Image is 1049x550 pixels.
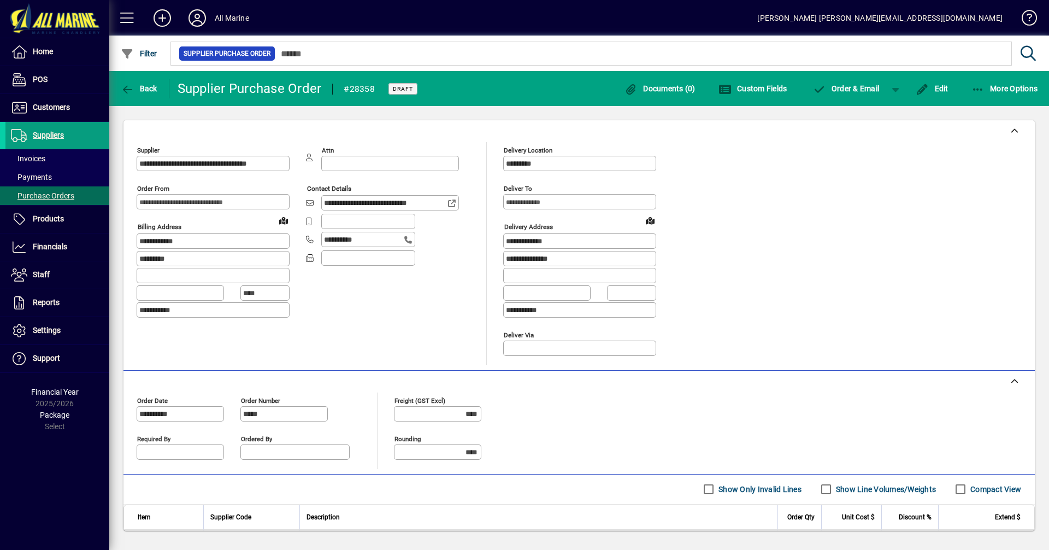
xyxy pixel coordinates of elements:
[394,435,421,442] mat-label: Rounding
[5,317,109,344] a: Settings
[121,84,157,93] span: Back
[5,38,109,66] a: Home
[624,84,696,93] span: Documents (0)
[622,79,698,98] button: Documents (0)
[394,396,445,404] mat-label: Freight (GST excl)
[834,484,936,495] label: Show Line Volumes/Weights
[180,8,215,28] button: Profile
[1013,2,1035,38] a: Knowledge Base
[215,9,249,27] div: All Marine
[33,270,50,279] span: Staff
[33,47,53,56] span: Home
[504,147,552,154] mat-label: Delivery Location
[137,396,168,404] mat-label: Order date
[33,131,64,139] span: Suppliers
[916,84,948,93] span: Edit
[5,149,109,168] a: Invoices
[118,44,160,63] button: Filter
[718,84,787,93] span: Custom Fields
[5,186,109,205] a: Purchase Orders
[137,185,169,192] mat-label: Order from
[118,79,160,98] button: Back
[33,103,70,112] span: Customers
[145,8,180,28] button: Add
[138,511,151,523] span: Item
[31,388,79,396] span: Financial Year
[322,147,334,154] mat-label: Attn
[969,79,1041,98] button: More Options
[241,396,280,404] mat-label: Order number
[5,94,109,121] a: Customers
[5,261,109,289] a: Staff
[393,85,413,92] span: Draft
[241,435,272,442] mat-label: Ordered by
[11,173,52,182] span: Payments
[716,79,790,98] button: Custom Fields
[5,345,109,372] a: Support
[5,66,109,93] a: POS
[641,212,659,229] a: View on map
[913,79,951,98] button: Edit
[5,206,109,233] a: Products
[33,326,61,335] span: Settings
[812,84,879,93] span: Order & Email
[504,185,532,192] mat-label: Deliver To
[968,484,1021,495] label: Compact View
[178,80,322,97] div: Supplier Purchase Order
[5,289,109,317] a: Reports
[344,80,375,98] div: #28358
[184,48,270,59] span: Supplier Purchase Order
[787,511,815,523] span: Order Qty
[307,511,340,523] span: Description
[11,154,45,163] span: Invoices
[210,511,251,523] span: Supplier Code
[33,75,48,84] span: POS
[33,354,60,362] span: Support
[109,79,169,98] app-page-header-button: Back
[33,242,67,251] span: Financials
[807,79,885,98] button: Order & Email
[899,511,932,523] span: Discount %
[121,49,157,58] span: Filter
[33,298,60,307] span: Reports
[5,233,109,261] a: Financials
[11,191,74,200] span: Purchase Orders
[995,511,1021,523] span: Extend $
[971,84,1038,93] span: More Options
[137,147,160,154] mat-label: Supplier
[40,411,69,419] span: Package
[716,484,802,495] label: Show Only Invalid Lines
[757,9,1003,27] div: [PERSON_NAME] [PERSON_NAME][EMAIL_ADDRESS][DOMAIN_NAME]
[33,214,64,223] span: Products
[5,168,109,186] a: Payments
[275,212,292,229] a: View on map
[504,331,534,338] mat-label: Deliver via
[842,511,875,523] span: Unit Cost $
[137,435,170,442] mat-label: Required by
